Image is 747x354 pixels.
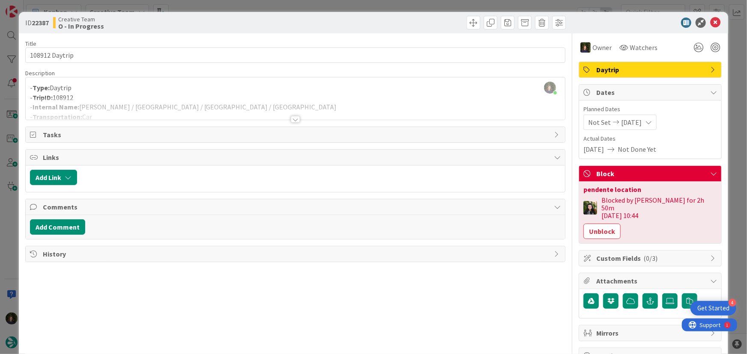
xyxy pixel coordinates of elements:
span: History [43,249,550,259]
div: Blocked by [PERSON_NAME] for 2h 50m [DATE] 10:44 [601,196,717,219]
img: MC [580,42,591,53]
div: 1 [45,3,47,10]
strong: TripID: [33,93,53,102]
input: type card name here... [25,47,566,63]
div: Get Started [697,304,729,313]
span: Custom Fields [596,253,706,263]
span: Daytrip [596,65,706,75]
span: ( 0/3 ) [643,254,658,263]
span: Creative Team [58,16,104,23]
span: [DATE] [621,117,642,127]
b: O - In Progress [58,23,104,29]
span: Mirrors [596,328,706,338]
button: Add Link [30,170,77,185]
span: Actual Dates [583,134,717,143]
b: 22387 [32,18,49,27]
span: Planned Dates [583,105,717,114]
div: 4 [729,299,736,307]
span: Block [596,168,706,179]
span: [DATE] [583,144,604,154]
label: Title [25,40,36,47]
span: Comments [43,202,550,212]
div: Open Get Started checklist, remaining modules: 4 [690,301,736,316]
span: Tasks [43,130,550,140]
span: Not Set [588,117,611,127]
span: Support [18,1,39,12]
strong: Type: [33,83,50,92]
span: ID [25,18,49,28]
span: Not Done Yet [618,144,656,154]
span: Owner [592,42,612,53]
p: - 108912 [30,93,561,103]
span: Links [43,152,550,162]
span: Dates [596,87,706,97]
img: BC [583,201,597,215]
img: OSJL0tKbxWQXy8f5HcXbcaBiUxSzdGq2.jpg [544,82,556,94]
span: Attachments [596,276,706,286]
div: pendente location [583,186,717,193]
span: Description [25,69,55,77]
p: - Daytrip [30,83,561,93]
span: Watchers [630,42,658,53]
button: Add Comment [30,219,85,235]
button: Unblock [583,224,621,239]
